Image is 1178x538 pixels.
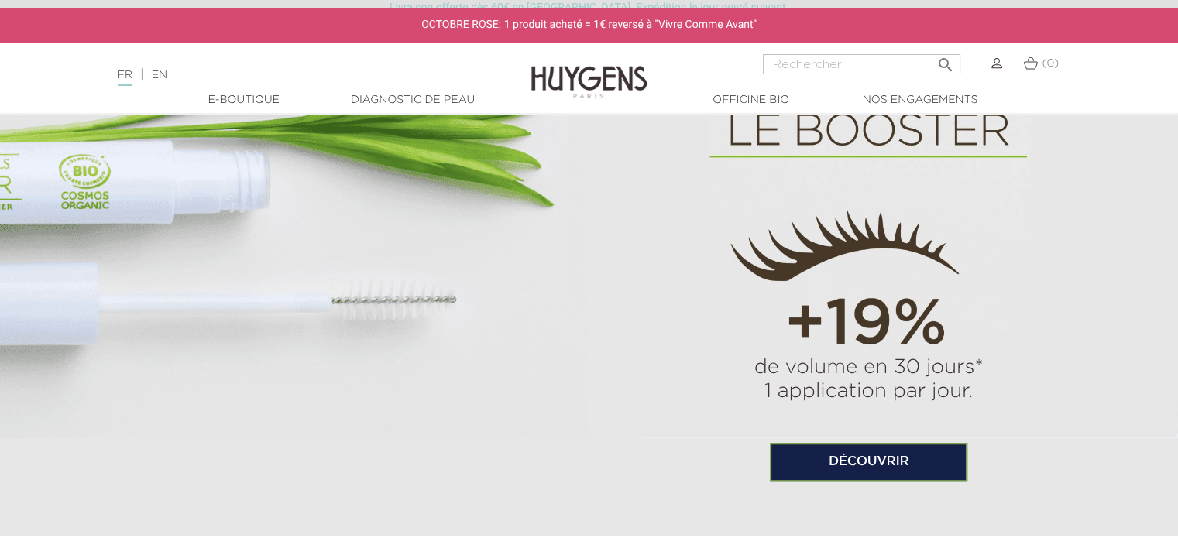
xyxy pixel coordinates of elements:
[335,92,490,108] a: Diagnostic de peau
[1042,58,1059,69] span: (0)
[936,51,954,70] i: 
[118,70,132,86] a: FR
[770,443,967,481] a: Découvrir
[152,70,167,81] a: EN
[931,50,959,70] button: 
[167,92,321,108] a: E-Boutique
[763,54,960,74] input: Rechercher
[531,41,647,101] img: Huygens
[707,356,1031,404] p: de volume en 30 jours* 1 application par jour.
[843,92,998,108] a: Nos engagements
[110,66,479,84] div: |
[707,63,1031,356] img: cils sourcils
[674,92,829,108] a: Officine Bio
